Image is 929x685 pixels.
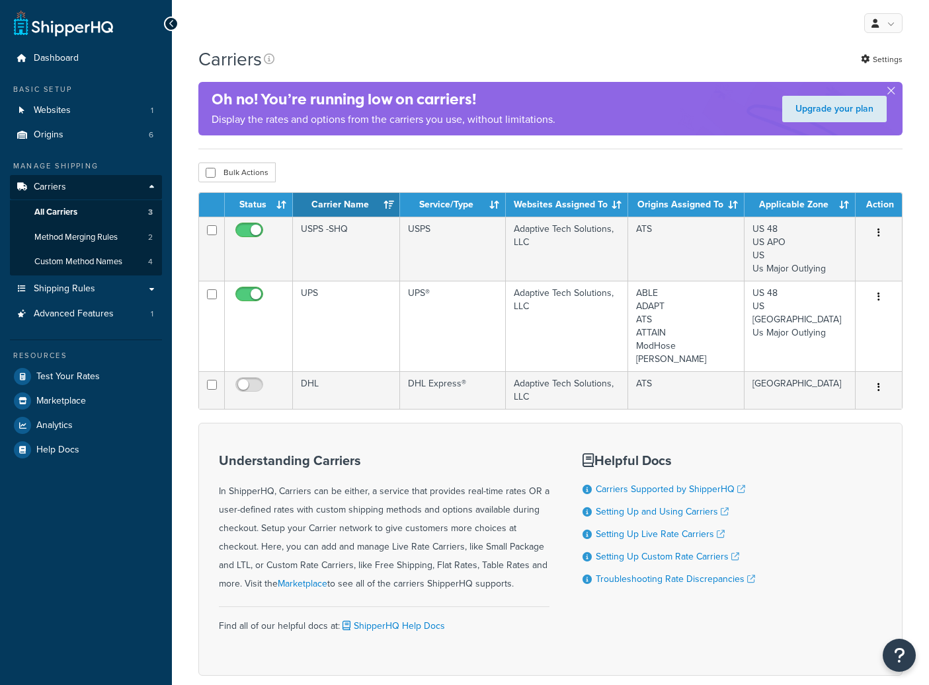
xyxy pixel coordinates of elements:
[293,217,400,281] td: USPS -SHQ
[506,193,628,217] th: Websites Assigned To: activate to sort column ascending
[10,414,162,437] a: Analytics
[10,200,162,225] a: All Carriers 3
[151,308,153,320] span: 1
[34,256,122,268] span: Custom Method Names
[34,207,77,218] span: All Carriers
[10,123,162,147] li: Origins
[212,110,555,129] p: Display the rates and options from the carriers you use, without limitations.
[628,371,745,409] td: ATS
[745,281,856,371] td: US 48 US [GEOGRAPHIC_DATA] Us Major Outlying
[148,256,153,268] span: 4
[198,46,262,72] h1: Carriers
[10,200,162,225] li: All Carriers
[596,550,739,563] a: Setting Up Custom Rate Carriers
[198,162,276,182] button: Bulk Actions
[10,161,162,172] div: Manage Shipping
[10,277,162,301] a: Shipping Rules
[10,350,162,361] div: Resources
[34,308,114,320] span: Advanced Features
[596,527,725,541] a: Setting Up Live Rate Carriers
[861,50,903,69] a: Settings
[856,193,902,217] th: Action
[34,283,95,295] span: Shipping Rules
[10,175,162,275] li: Carriers
[36,445,79,456] span: Help Docs
[219,453,549,593] div: In ShipperHQ, Carriers can be either, a service that provides real-time rates OR a user-defined r...
[293,193,400,217] th: Carrier Name: activate to sort column ascending
[628,217,745,281] td: ATS
[10,438,162,462] a: Help Docs
[278,577,327,591] a: Marketplace
[745,217,856,281] td: US 48 US APO US Us Major Outlying
[225,193,293,217] th: Status: activate to sort column ascending
[883,639,916,672] button: Open Resource Center
[10,302,162,326] a: Advanced Features 1
[506,371,628,409] td: Adaptive Tech Solutions, LLC
[219,606,549,635] div: Find all of our helpful docs at:
[212,89,555,110] h4: Oh no! You’re running low on carriers!
[10,250,162,274] a: Custom Method Names 4
[219,453,549,468] h3: Understanding Carriers
[745,371,856,409] td: [GEOGRAPHIC_DATA]
[10,365,162,388] a: Test Your Rates
[36,420,73,431] span: Analytics
[10,123,162,147] a: Origins 6
[400,371,506,409] td: DHL Express®
[293,371,400,409] td: DHL
[14,10,113,36] a: ShipperHQ Home
[34,182,66,193] span: Carriers
[149,129,153,141] span: 6
[583,453,755,468] h3: Helpful Docs
[506,281,628,371] td: Adaptive Tech Solutions, LLC
[10,225,162,250] li: Method Merging Rules
[596,572,755,586] a: Troubleshooting Rate Discrepancies
[293,281,400,371] td: UPS
[10,46,162,71] a: Dashboard
[151,105,153,116] span: 1
[628,193,745,217] th: Origins Assigned To: activate to sort column ascending
[36,371,100,382] span: Test Your Rates
[34,105,71,116] span: Websites
[596,505,729,519] a: Setting Up and Using Carriers
[596,482,745,496] a: Carriers Supported by ShipperHQ
[34,129,63,141] span: Origins
[10,389,162,413] a: Marketplace
[400,193,506,217] th: Service/Type: activate to sort column ascending
[10,175,162,199] a: Carriers
[10,98,162,123] li: Websites
[400,281,506,371] td: UPS®
[34,232,118,243] span: Method Merging Rules
[10,98,162,123] a: Websites 1
[148,207,153,218] span: 3
[10,84,162,95] div: Basic Setup
[340,619,445,633] a: ShipperHQ Help Docs
[400,217,506,281] td: USPS
[10,225,162,250] a: Method Merging Rules 2
[34,53,79,64] span: Dashboard
[628,281,745,371] td: ABLE ADAPT ATS ATTAIN ModHose [PERSON_NAME]
[745,193,856,217] th: Applicable Zone: activate to sort column ascending
[782,96,887,122] a: Upgrade your plan
[148,232,153,243] span: 2
[10,250,162,274] li: Custom Method Names
[10,302,162,326] li: Advanced Features
[506,217,628,281] td: Adaptive Tech Solutions, LLC
[36,396,86,407] span: Marketplace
